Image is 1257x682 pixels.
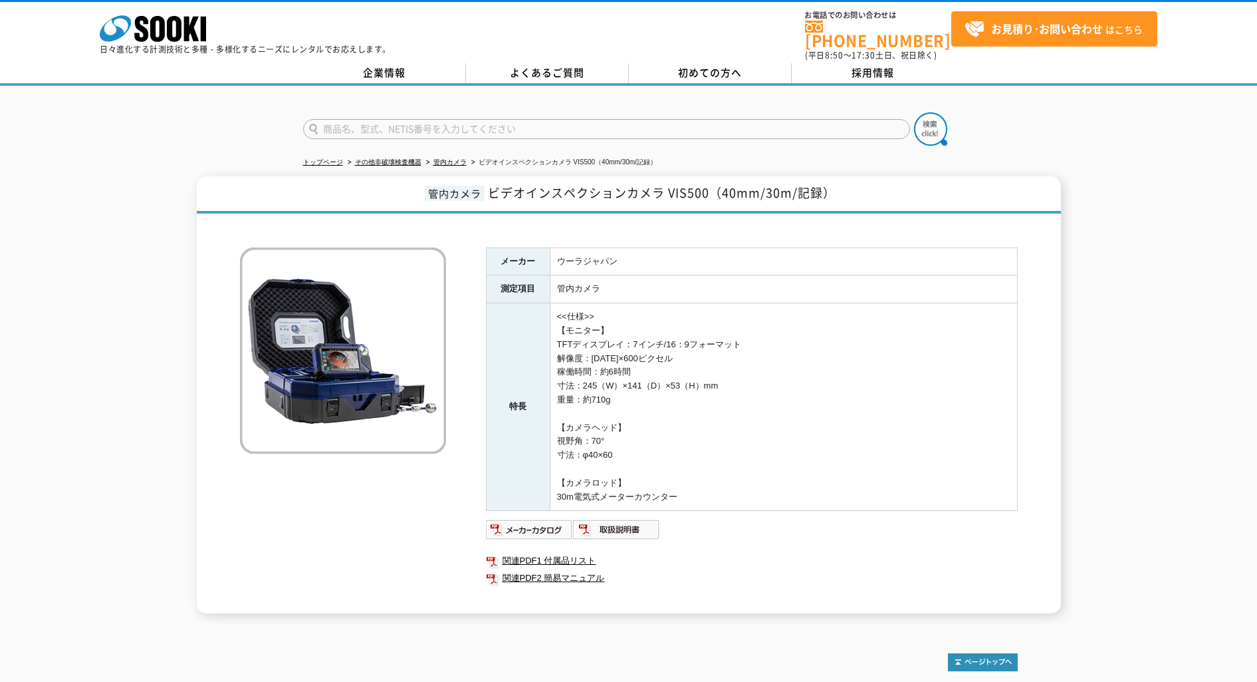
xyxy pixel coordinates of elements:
input: 商品名、型式、NETIS番号を入力してください [303,119,910,139]
td: 管内カメラ [550,275,1017,303]
td: <<仕様>> 【モニター】 TFTディスプレイ：7インチ/16：9フォーマット 解像度：[DATE]×600ピクセル 稼働時間：約6時間 寸法：245（W）×141（D）×53（H）mm 重量：... [550,303,1017,511]
span: はこちら [965,19,1143,39]
span: (平日 ～ 土日、祝日除く) [805,49,937,61]
a: その他非破壊検査機器 [355,158,421,166]
a: 管内カメラ [433,158,467,166]
img: トップページへ [948,653,1018,671]
th: 特長 [486,303,550,511]
li: ビデオインスペクションカメラ VIS500（40mm/30m/記録） [469,156,657,170]
span: 初めての方へ [678,65,742,80]
img: ビデオインスペクションカメラ VIS500（40mm/30m/記録） [240,248,446,454]
a: 関連PDF1 付属品リスト [486,552,1018,570]
a: 採用情報 [792,63,955,83]
span: 8:50 [825,49,844,61]
a: 取扱説明書 [573,528,660,538]
strong: お見積り･お問い合わせ [991,21,1103,37]
th: メーカー [486,248,550,275]
span: 管内カメラ [425,186,485,201]
th: 測定項目 [486,275,550,303]
span: お電話でのお問い合わせは [805,11,951,19]
a: メーカーカタログ [486,528,573,538]
a: 企業情報 [303,63,466,83]
p: 日々進化する計測技術と多種・多様化するニーズにレンタルでお応えします。 [100,45,391,53]
span: ビデオインスペクションカメラ VIS500（40mm/30m/記録） [488,184,836,202]
a: [PHONE_NUMBER] [805,21,951,48]
a: よくあるご質問 [466,63,629,83]
td: ウーラジャパン [550,248,1017,275]
img: メーカーカタログ [486,519,573,540]
img: btn_search.png [914,112,947,146]
img: 取扱説明書 [573,519,660,540]
a: トップページ [303,158,343,166]
a: お見積り･お問い合わせはこちら [951,11,1157,47]
a: 初めての方へ [629,63,792,83]
span: 17:30 [852,49,875,61]
a: 関連PDF2 簡易マニュアル [486,570,1018,587]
